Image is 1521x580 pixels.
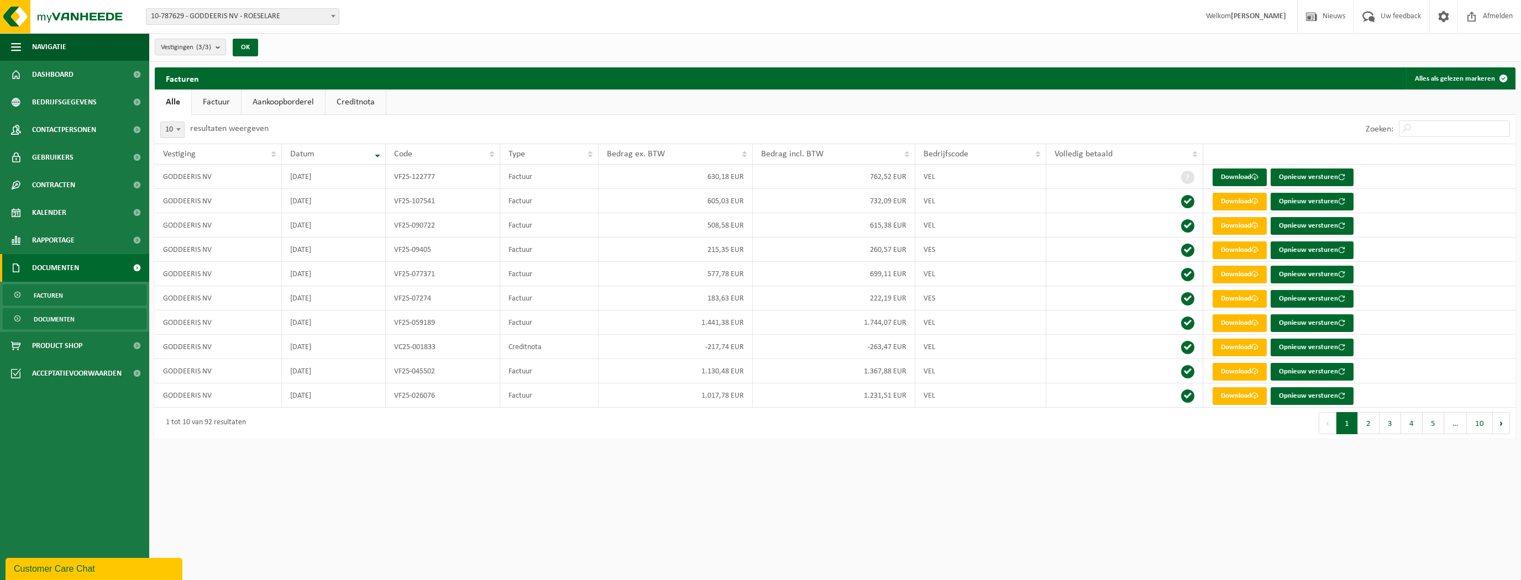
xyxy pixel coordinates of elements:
button: Vestigingen(3/3) [155,39,226,55]
strong: [PERSON_NAME] [1231,12,1286,20]
td: GODDEERIS NV [155,189,282,213]
button: Next [1493,412,1510,434]
count: (3/3) [196,44,211,51]
td: VF25-045502 [386,359,501,383]
span: 10-787629 - GODDEERIS NV - ROESELARE [146,9,339,24]
td: VEL [915,262,1046,286]
label: Zoeken: [1366,125,1393,134]
td: VES [915,238,1046,262]
td: 1.744,07 EUR [753,310,915,335]
td: [DATE] [282,383,386,408]
td: 508,58 EUR [599,213,753,238]
td: Factuur [500,213,599,238]
span: Acceptatievoorwaarden [32,360,122,387]
td: 732,09 EUR [753,189,915,213]
a: Download [1213,387,1267,405]
a: Download [1213,314,1267,332]
span: Documenten [32,254,79,282]
button: Opnieuw versturen [1271,339,1354,356]
h2: Facturen [155,67,210,89]
td: 615,38 EUR [753,213,915,238]
button: 2 [1358,412,1380,434]
a: Documenten [3,308,146,329]
td: 215,35 EUR [599,238,753,262]
td: -263,47 EUR [753,335,915,359]
span: Vestiging [163,150,196,159]
span: Bedrag ex. BTW [607,150,665,159]
td: 699,11 EUR [753,262,915,286]
td: VEL [915,213,1046,238]
td: 630,18 EUR [599,165,753,189]
td: 1.231,51 EUR [753,383,915,408]
button: Opnieuw versturen [1271,266,1354,283]
td: 1.441,38 EUR [599,310,753,335]
td: 1.017,78 EUR [599,383,753,408]
span: Datum [290,150,314,159]
td: [DATE] [282,286,386,310]
td: [DATE] [282,262,386,286]
span: Gebruikers [32,144,74,171]
td: GODDEERIS NV [155,165,282,189]
td: 1.130,48 EUR [599,359,753,383]
td: VF25-107541 [386,189,501,213]
span: Vestigingen [161,39,211,56]
span: Product Shop [32,332,82,360]
a: Download [1213,241,1267,259]
span: Dashboard [32,61,74,88]
td: [DATE] [282,359,386,383]
td: VEL [915,165,1046,189]
span: Bedrijfscode [924,150,968,159]
td: [DATE] [282,213,386,238]
td: VEL [915,335,1046,359]
td: 222,19 EUR [753,286,915,310]
span: Bedrag incl. BTW [761,150,824,159]
td: 605,03 EUR [599,189,753,213]
td: VF25-077371 [386,262,501,286]
td: VEL [915,383,1046,408]
td: 762,52 EUR [753,165,915,189]
span: Kalender [32,199,66,226]
span: … [1444,412,1467,434]
td: VF25-059189 [386,310,501,335]
td: 183,63 EUR [599,286,753,310]
td: GODDEERIS NV [155,310,282,335]
a: Aankoopborderel [242,89,325,115]
td: 577,78 EUR [599,262,753,286]
button: OK [233,39,258,56]
span: Facturen [34,285,63,306]
a: Download [1213,339,1267,356]
a: Download [1213,266,1267,283]
div: 1 tot 10 van 92 resultaten [160,413,246,433]
td: VF25-07274 [386,286,501,310]
a: Download [1213,217,1267,235]
button: Opnieuw versturen [1271,290,1354,308]
span: Contracten [32,171,75,199]
td: GODDEERIS NV [155,335,282,359]
a: Creditnota [326,89,386,115]
button: Alles als gelezen markeren [1406,67,1514,89]
a: Factuur [192,89,241,115]
a: Download [1213,168,1267,186]
td: Factuur [500,189,599,213]
button: 5 [1423,412,1444,434]
button: Opnieuw versturen [1271,387,1354,405]
a: Alle [155,89,191,115]
span: Navigatie [32,33,66,61]
td: Factuur [500,383,599,408]
td: 260,57 EUR [753,238,915,262]
span: Contactpersonen [32,116,96,144]
td: GODDEERIS NV [155,213,282,238]
button: Opnieuw versturen [1271,217,1354,235]
td: Factuur [500,310,599,335]
button: 4 [1401,412,1423,434]
button: 1 [1336,412,1358,434]
td: GODDEERIS NV [155,359,282,383]
td: [DATE] [282,310,386,335]
td: Factuur [500,165,599,189]
td: VES [915,286,1046,310]
span: 10 [161,122,184,138]
td: GODDEERIS NV [155,383,282,408]
iframe: chat widget [6,556,185,580]
button: Opnieuw versturen [1271,168,1354,186]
